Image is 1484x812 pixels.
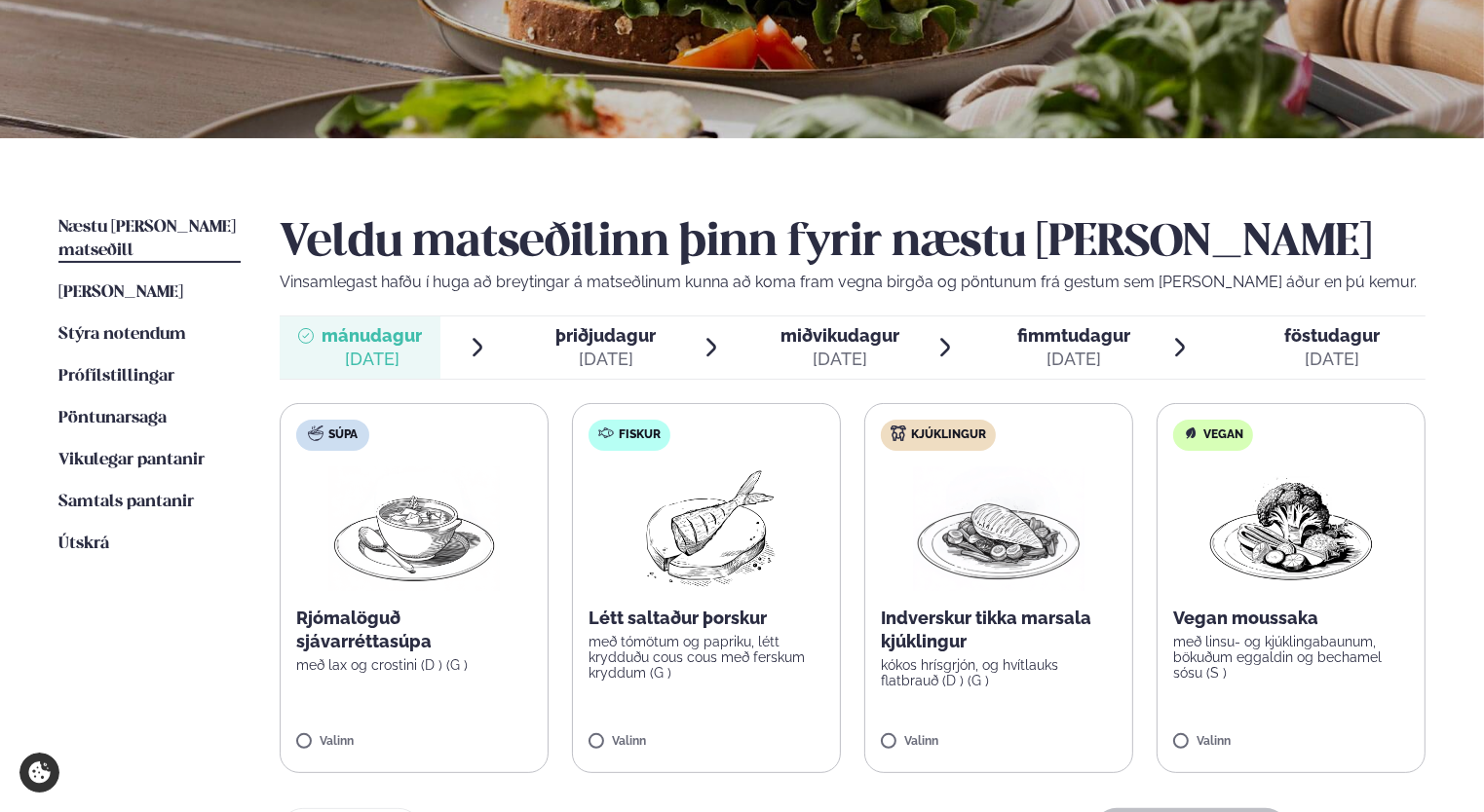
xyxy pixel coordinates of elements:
span: Útskrá [58,535,109,552]
div: [DATE] [556,348,657,371]
p: kókos hrísgrjón, og hvítlauks flatbrauð (D ) (G ) [881,657,1117,688]
p: með lax og crostini (D ) (G ) [296,657,532,673]
a: [PERSON_NAME] [58,281,183,305]
a: Stýra notendum [58,323,186,347]
p: Indverskur tikka marsala kjúklingur [881,607,1117,653]
a: Samtals pantanir [58,491,194,514]
img: Soup.png [328,466,500,591]
div: [DATE] [322,348,422,371]
a: Vikulegar pantanir [58,449,205,472]
span: mánudagur [322,325,422,346]
span: þriðjudagur [556,325,657,346]
img: Chicken-breast.png [913,466,1084,591]
span: Prófílstillingar [58,368,174,385]
span: fimmtudagur [1018,325,1131,346]
img: soup.svg [308,425,323,441]
img: Vegan.png [1205,466,1377,591]
p: Rjómalöguð sjávarréttasúpa [296,607,532,653]
img: Vegan.svg [1183,425,1199,441]
span: föstudagur [1285,325,1381,346]
a: Prófílstillingar [58,365,174,388]
span: Súpa [328,427,358,443]
span: Kjúklingur [911,427,986,443]
div: [DATE] [1018,348,1131,371]
a: Pöntunarsaga [58,407,167,430]
p: með tómötum og papriku, létt krydduðu cous cous með ferskum kryddum (G ) [589,634,824,681]
span: [PERSON_NAME] [58,284,183,301]
p: Létt saltaður þorskur [589,607,824,630]
span: Stýra notendum [58,326,186,343]
span: Pöntunarsaga [58,410,167,426]
a: Næstu [PERSON_NAME] matseðill [58,216,241,263]
span: Vikulegar pantanir [58,452,205,468]
span: Næstu [PERSON_NAME] matseðill [58,219,236,259]
p: með linsu- og kjúklingabaunum, bökuðum eggaldin og bechamel sósu (S ) [1173,634,1409,681]
img: chicken.svg [891,425,906,441]
span: Samtals pantanir [58,494,194,510]
div: [DATE] [780,348,899,371]
a: Útskrá [58,533,109,556]
span: Fiskur [619,427,661,443]
a: Cookie settings [19,753,59,793]
span: Vegan [1203,427,1243,443]
h2: Veldu matseðilinn þinn fyrir næstu [PERSON_NAME] [280,216,1426,271]
img: Fish.png [621,466,793,591]
p: Vinsamlegast hafðu í huga að breytingar á matseðlinum kunna að koma fram vegna birgða og pöntunum... [280,271,1426,294]
p: Vegan moussaka [1173,607,1409,630]
img: fish.svg [598,425,614,441]
span: miðvikudagur [780,325,899,346]
div: [DATE] [1285,348,1381,371]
